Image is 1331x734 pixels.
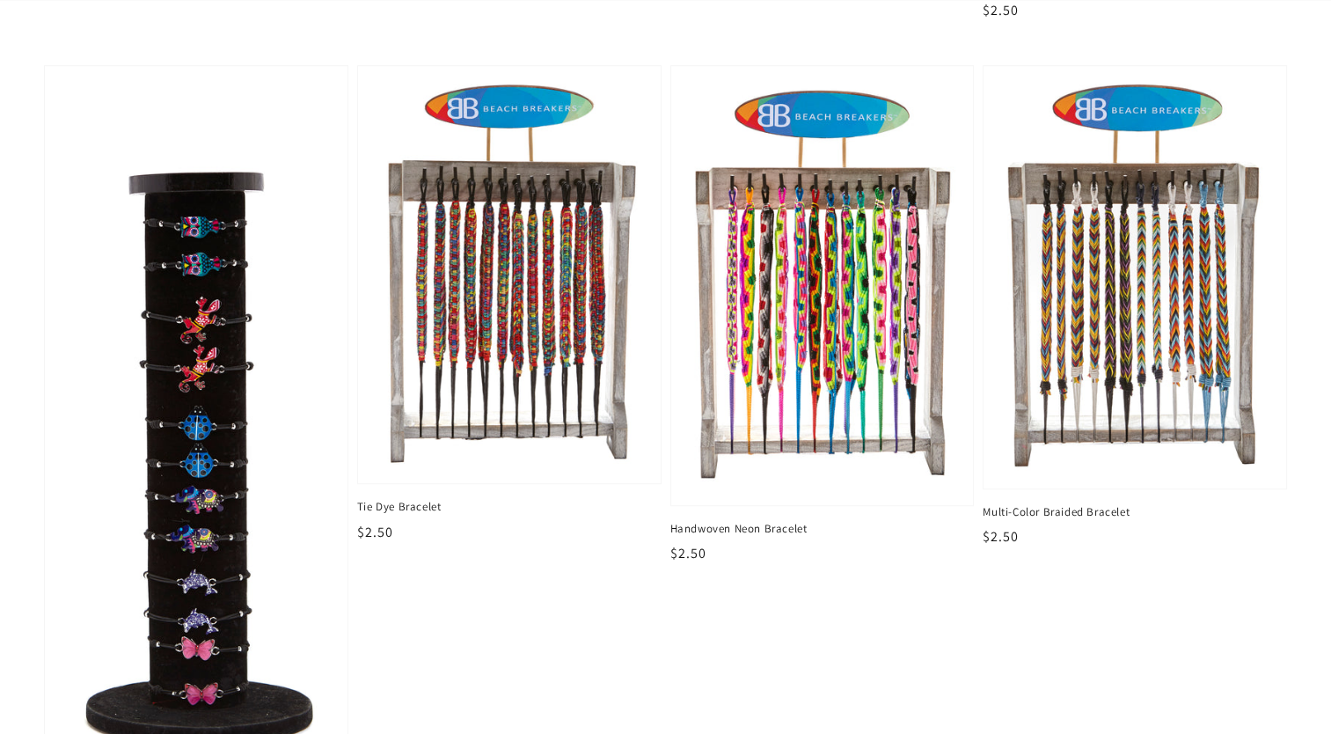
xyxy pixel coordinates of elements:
a: Handwoven Neon Bracelet Handwoven Neon Bracelet $2.50 [670,65,975,564]
span: $2.50 [983,1,1019,19]
img: Tie Dye Bracelet [376,84,643,466]
span: $2.50 [357,523,393,541]
span: Tie Dye Bracelet [357,499,662,515]
span: Multi-Color Braided Bracelet [983,504,1287,520]
a: Multi-Color Braided Bracelet Multi-Color Braided Bracelet $2.50 [983,65,1287,547]
img: Multi-Color Braided Bracelet [1001,84,1269,471]
span: Handwoven Neon Bracelet [670,521,975,537]
span: $2.50 [670,544,706,562]
span: $2.50 [983,527,1019,546]
img: Handwoven Neon Bracelet [689,84,956,488]
a: Tie Dye Bracelet Tie Dye Bracelet $2.50 [357,65,662,543]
